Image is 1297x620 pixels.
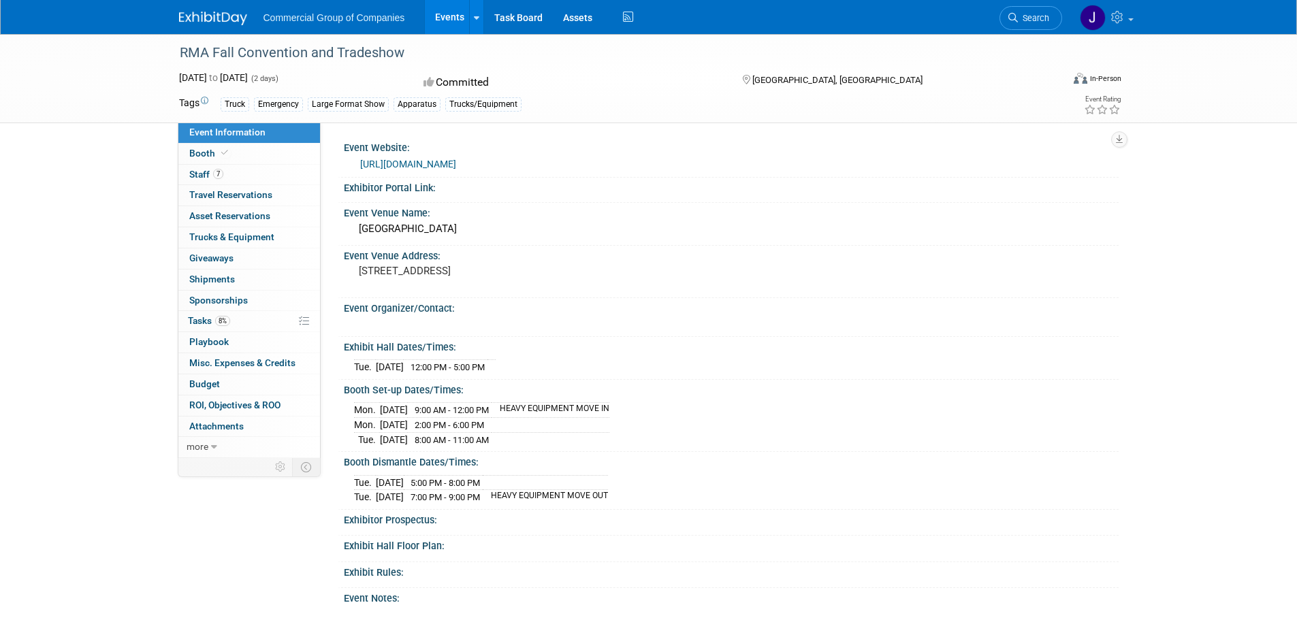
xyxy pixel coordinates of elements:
a: Sponsorships [178,291,320,311]
div: Exhibitor Portal Link: [344,178,1119,195]
span: [DATE] [DATE] [179,72,248,83]
td: Tue. [354,360,376,374]
div: Event Website: [344,137,1119,154]
img: ExhibitDay [179,12,247,25]
div: Event Organizer/Contact: [344,298,1119,315]
div: Exhibit Hall Dates/Times: [344,337,1119,354]
div: Event Venue Name: [344,203,1119,220]
div: Emergency [254,97,303,112]
span: (2 days) [250,74,278,83]
img: Jason Fast [1080,5,1106,31]
span: Attachments [189,421,244,431]
a: Attachments [178,417,320,437]
td: [DATE] [380,432,408,446]
a: Misc. Expenses & Credits [178,353,320,374]
div: Truck [221,97,249,112]
a: Booth [178,144,320,164]
span: 8:00 AM - 11:00 AM [415,435,489,445]
div: Booth Set-up Dates/Times: [344,380,1119,397]
div: Event Notes: [344,588,1119,605]
span: Booth [189,148,231,159]
div: Event Venue Address: [344,246,1119,263]
span: Misc. Expenses & Credits [189,357,295,368]
td: Tue. [354,475,376,490]
span: more [187,441,208,452]
a: Tasks8% [178,311,320,331]
td: Tue. [354,432,380,446]
td: [DATE] [380,403,408,418]
span: [GEOGRAPHIC_DATA], [GEOGRAPHIC_DATA] [752,75,923,85]
a: Budget [178,374,320,395]
span: 12:00 PM - 5:00 PM [411,362,485,372]
a: Playbook [178,332,320,353]
span: Trucks & Equipment [189,231,274,242]
span: Commercial Group of Companies [263,12,405,23]
a: more [178,437,320,457]
a: [URL][DOMAIN_NAME] [360,159,456,169]
i: Booth reservation complete [221,149,228,157]
span: Shipments [189,274,235,284]
span: Asset Reservations [189,210,270,221]
div: Apparatus [394,97,441,112]
span: 7:00 PM - 9:00 PM [411,492,480,502]
div: RMA Fall Convention and Tradeshow [175,41,1042,65]
td: HEAVY EQUIPMENT MOVE OUT [483,490,608,504]
a: Search [999,6,1062,30]
div: Committed [419,71,720,95]
span: Budget [189,378,220,389]
a: Asset Reservations [178,206,320,227]
span: Staff [189,169,223,180]
img: Format-Inperson.png [1074,73,1087,84]
a: Event Information [178,123,320,143]
td: Toggle Event Tabs [292,458,320,476]
td: Personalize Event Tab Strip [269,458,293,476]
div: Event Format [982,71,1122,91]
div: Large Format Show [308,97,389,112]
a: ROI, Objectives & ROO [178,395,320,416]
pre: [STREET_ADDRESS] [359,265,652,277]
a: Shipments [178,270,320,290]
div: In-Person [1089,74,1121,84]
td: Tue. [354,490,376,504]
span: Search [1018,13,1049,23]
td: [DATE] [380,417,408,432]
span: Sponsorships [189,295,248,306]
a: Trucks & Equipment [178,227,320,248]
span: Playbook [189,336,229,347]
td: Mon. [354,417,380,432]
td: Mon. [354,403,380,418]
span: ROI, Objectives & ROO [189,399,281,410]
div: [GEOGRAPHIC_DATA] [354,218,1108,240]
span: Travel Reservations [189,189,272,200]
td: [DATE] [376,490,404,504]
span: 7 [213,169,223,179]
a: Staff7 [178,165,320,185]
a: Travel Reservations [178,185,320,206]
span: Tasks [188,315,230,326]
div: Exhibitor Prospectus: [344,510,1119,527]
td: HEAVY EQUIPMENT MOVE IN [492,403,609,418]
div: Event Rating [1084,96,1121,103]
span: 9:00 AM - 12:00 PM [415,405,489,415]
div: Booth Dismantle Dates/Times: [344,452,1119,469]
a: Giveaways [178,248,320,269]
td: [DATE] [376,475,404,490]
span: 5:00 PM - 8:00 PM [411,478,480,488]
span: Giveaways [189,252,234,263]
span: 8% [215,316,230,326]
span: to [207,72,220,83]
div: Exhibit Hall Floor Plan: [344,536,1119,553]
div: Trucks/Equipment [445,97,522,112]
td: Tags [179,96,208,112]
div: Exhibit Rules: [344,562,1119,579]
span: 2:00 PM - 6:00 PM [415,420,484,430]
span: Event Information [189,127,266,137]
td: [DATE] [376,360,404,374]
